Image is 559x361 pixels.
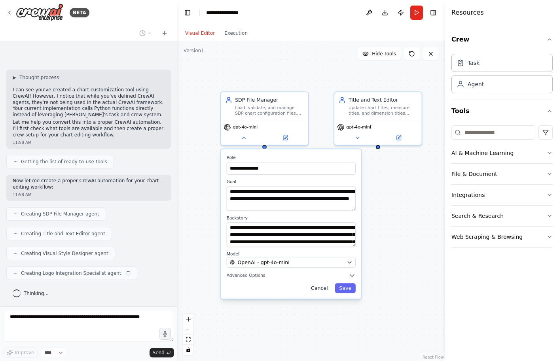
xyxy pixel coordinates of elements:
span: Advanced Options [227,272,265,278]
button: Search & Research [451,206,553,226]
button: Web Scraping & Browsing [451,227,553,247]
span: gpt-4o-mini [233,125,258,130]
div: Tools [451,122,553,254]
span: Getting the list of ready-to-use tools [21,159,107,165]
button: Advanced Options [227,272,356,279]
button: Hide left sidebar [182,7,193,18]
div: Update chart titles, measure titles, and dimension titles based on user requirements. Ensure text... [349,105,417,116]
span: Thinking... [24,290,49,297]
button: Send [150,348,174,357]
div: 11:58 AM [13,192,165,198]
div: React Flow controls [183,314,193,355]
button: AI & Machine Learning [451,143,553,163]
label: Backstory [227,215,356,221]
div: 11:58 AM [13,140,165,146]
div: Agent [468,80,484,88]
div: Crew [451,51,553,100]
p: Let me help you convert this into a proper CrewAI automation. I'll first check what tools are ava... [13,119,165,138]
button: Crew [451,28,553,51]
button: Click to speak your automation idea [159,328,171,340]
div: Task [468,59,479,67]
p: I can see you've created a chart customization tool using CrewAI! However, I notice that while yo... [13,87,165,118]
button: zoom in [183,314,193,324]
button: File & Document [451,164,553,184]
span: Send [153,350,165,356]
button: Start a new chat [158,28,171,38]
button: zoom out [183,324,193,335]
label: Model [227,251,356,257]
h4: Resources [451,8,484,17]
div: SDP File Manager [235,96,304,104]
div: Load, validate, and manage SDP chart configuration files. Ensure file integrity and proper JSON s... [235,105,304,116]
button: Visual Editor [180,28,220,38]
span: ▶ [13,74,16,81]
button: Open in side panel [379,134,419,142]
div: Title and Text Editor [349,96,417,104]
span: Improve [15,350,34,356]
span: Thought process [19,74,59,81]
img: Logo [16,4,63,21]
span: Creating Logo Integration Specialist agent [21,270,121,276]
button: Execution [220,28,252,38]
button: ▶Thought process [13,74,59,81]
div: BETA [70,8,89,17]
button: toggle interactivity [183,345,193,355]
a: React Flow attribution [423,355,444,359]
span: Hide Tools [372,51,396,57]
nav: breadcrumb [206,9,247,17]
label: Role [227,155,356,161]
span: Creating Title and Text Editor agent [21,231,105,237]
div: Version 1 [184,47,204,54]
label: Goal [227,179,356,185]
button: Tools [451,100,553,122]
button: Hide right sidebar [428,7,439,18]
button: Open in side panel [265,134,305,142]
div: Title and Text EditorUpdate chart titles, measure titles, and dimension titles based on user requ... [334,91,422,146]
span: Creating SDP File Manager agent [21,211,99,217]
button: Switch to previous chat [136,28,155,38]
button: Improve [3,348,38,358]
span: Creating Visual Style Designer agent [21,250,108,257]
p: Now let me create a proper CrewAI automation for your chart editing workflow: [13,178,165,190]
button: Cancel [307,283,332,293]
button: Hide Tools [358,47,401,60]
div: SDP File ManagerLoad, validate, and manage SDP chart configuration files. Ensure file integrity a... [220,91,309,146]
button: Save [335,283,356,293]
span: OpenAI - gpt-4o-mini [237,259,289,266]
span: gpt-4o-mini [347,125,371,130]
button: OpenAI - gpt-4o-mini [227,257,356,268]
button: Integrations [451,185,553,205]
button: fit view [183,335,193,345]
